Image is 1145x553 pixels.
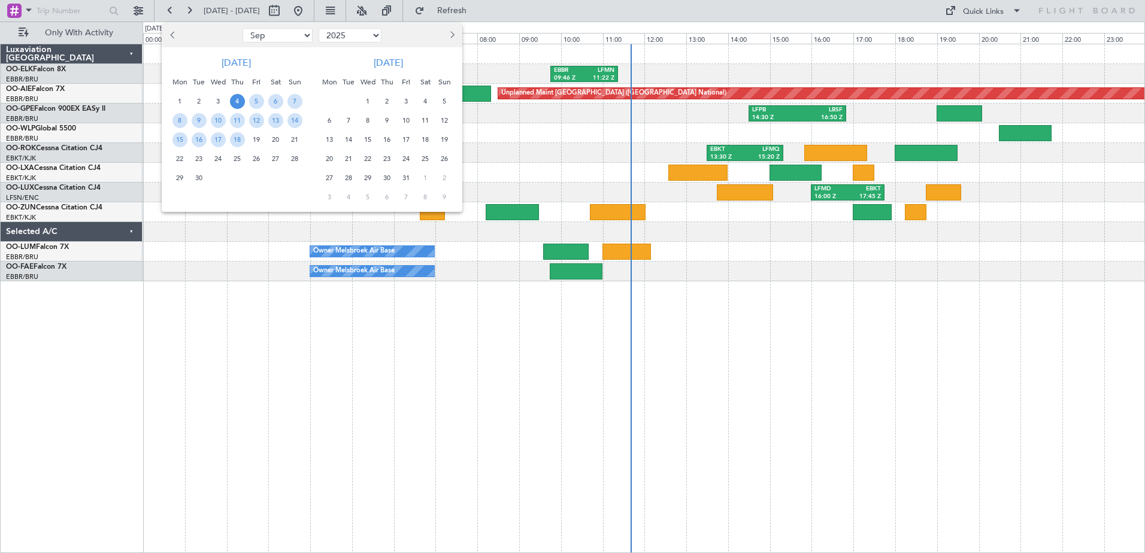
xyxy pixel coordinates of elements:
div: 21-9-2025 [285,130,304,149]
span: 11 [418,113,433,128]
div: 27-10-2025 [320,168,339,187]
div: 10-9-2025 [208,111,228,130]
div: 16-10-2025 [377,130,396,149]
span: 31 [399,171,414,186]
span: 6 [322,113,337,128]
span: 13 [322,132,337,147]
div: Sat [266,72,285,92]
span: 1 [172,94,187,109]
span: 17 [211,132,226,147]
div: 5-10-2025 [435,92,454,111]
span: 4 [418,94,433,109]
span: 15 [361,132,375,147]
div: 26-10-2025 [435,149,454,168]
span: 21 [341,151,356,166]
span: 1 [418,171,433,186]
div: 13-10-2025 [320,130,339,149]
div: 12-9-2025 [247,111,266,130]
div: Thu [377,72,396,92]
span: 14 [287,113,302,128]
span: 25 [418,151,433,166]
div: 17-9-2025 [208,130,228,149]
span: 3 [211,94,226,109]
div: 22-9-2025 [170,149,189,168]
div: 14-9-2025 [285,111,304,130]
div: 8-11-2025 [416,187,435,206]
div: 15-10-2025 [358,130,377,149]
div: 2-10-2025 [377,92,396,111]
span: 30 [380,171,395,186]
span: 7 [287,94,302,109]
span: 22 [361,151,375,166]
div: 11-9-2025 [228,111,247,130]
div: Fri [247,72,266,92]
span: 12 [437,113,452,128]
div: 29-10-2025 [358,168,377,187]
div: 19-9-2025 [247,130,266,149]
div: 1-11-2025 [416,168,435,187]
div: 6-9-2025 [266,92,285,111]
div: 9-9-2025 [189,111,208,130]
div: Mon [170,72,189,92]
span: 20 [268,132,283,147]
span: 12 [249,113,264,128]
span: 9 [192,113,207,128]
span: 7 [399,190,414,205]
div: 23-10-2025 [377,149,396,168]
span: 9 [380,113,395,128]
span: 28 [341,171,356,186]
div: 3-9-2025 [208,92,228,111]
span: 26 [437,151,452,166]
div: 13-9-2025 [266,111,285,130]
span: 10 [399,113,414,128]
span: 9 [437,190,452,205]
span: 4 [341,190,356,205]
div: 1-10-2025 [358,92,377,111]
div: Sun [435,72,454,92]
div: 9-11-2025 [435,187,454,206]
div: 30-9-2025 [189,168,208,187]
span: 5 [249,94,264,109]
div: Tue [189,72,208,92]
div: 20-10-2025 [320,149,339,168]
div: 1-9-2025 [170,92,189,111]
span: 15 [172,132,187,147]
span: 3 [399,94,414,109]
div: 27-9-2025 [266,149,285,168]
span: 16 [192,132,207,147]
div: 23-9-2025 [189,149,208,168]
div: 16-9-2025 [189,130,208,149]
div: 8-9-2025 [170,111,189,130]
span: 10 [211,113,226,128]
span: 2 [380,94,395,109]
span: 25 [230,151,245,166]
div: 2-11-2025 [435,168,454,187]
div: 11-10-2025 [416,111,435,130]
div: 10-10-2025 [396,111,416,130]
div: 28-10-2025 [339,168,358,187]
span: 7 [341,113,356,128]
div: 18-10-2025 [416,130,435,149]
div: 18-9-2025 [228,130,247,149]
div: 24-9-2025 [208,149,228,168]
span: 21 [287,132,302,147]
span: 30 [192,171,207,186]
span: 27 [322,171,337,186]
div: Sat [416,72,435,92]
select: Select year [319,28,381,42]
span: 5 [437,94,452,109]
span: 28 [287,151,302,166]
div: 25-10-2025 [416,149,435,168]
span: 22 [172,151,187,166]
span: 18 [418,132,433,147]
div: 25-9-2025 [228,149,247,168]
span: 19 [437,132,452,147]
div: Fri [396,72,416,92]
span: 23 [192,151,207,166]
span: 3 [322,190,337,205]
div: Thu [228,72,247,92]
div: Tue [339,72,358,92]
div: 14-10-2025 [339,130,358,149]
div: 3-11-2025 [320,187,339,206]
span: 2 [192,94,207,109]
